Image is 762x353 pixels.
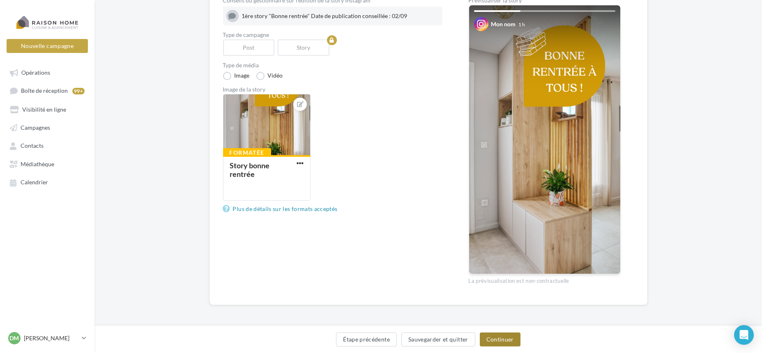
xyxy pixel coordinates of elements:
div: Image de la story [223,87,442,92]
div: 1 h [519,21,525,28]
button: Nouvelle campagne [7,39,88,53]
div: 1ère story "Bonne rentrée" Date de publication conseillée : 02/09 [242,12,439,20]
span: Contacts [21,142,44,149]
span: Calendrier [21,179,48,186]
a: Médiathèque [5,156,90,171]
a: Plus de détails sur les formats acceptés [223,204,341,214]
div: Mon nom [491,20,516,28]
a: Calendrier [5,174,90,189]
button: Continuer [480,332,520,346]
span: Opérations [21,69,50,76]
span: Campagnes [21,124,50,131]
div: Open Intercom Messenger [734,325,754,345]
div: La prévisualisation est non-contractuelle [469,274,621,285]
span: Médiathèque [21,160,54,167]
label: Image [223,72,250,80]
label: Type de média [223,62,442,68]
p: [PERSON_NAME] [24,334,78,342]
div: Story bonne rentrée [230,161,270,179]
img: Your Instagram story preview [469,5,620,274]
span: DM [10,334,19,342]
button: Sauvegarder et quitter [401,332,475,346]
a: Boîte de réception99+ [5,83,90,98]
label: Type de campagne [223,32,442,38]
a: DM [PERSON_NAME] [7,330,88,346]
div: 99+ [72,88,85,94]
span: Visibilité en ligne [22,106,66,113]
a: Visibilité en ligne [5,102,90,117]
button: Étape précédente [336,332,397,346]
a: Opérations [5,65,90,80]
span: Boîte de réception [21,87,68,94]
label: Vidéo [256,72,283,80]
a: Contacts [5,138,90,153]
a: Campagnes [5,120,90,135]
div: Formatée [223,148,271,157]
